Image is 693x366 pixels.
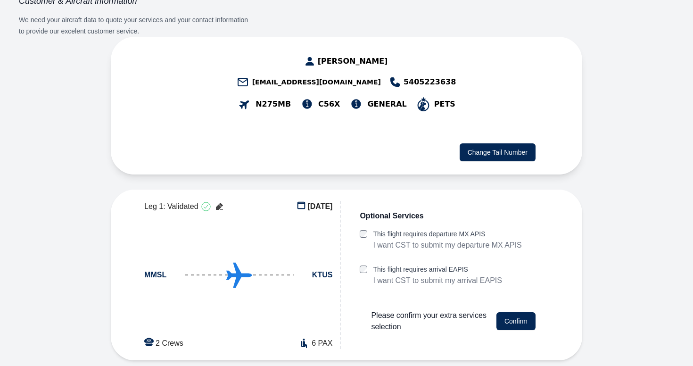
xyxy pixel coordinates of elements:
span: We need your aircraft data to quote your services and your contact information to provide our exc... [19,16,248,35]
span: [EMAIL_ADDRESS][DOMAIN_NAME] [252,77,381,87]
span: N275MB [256,99,291,110]
span: MMSL [144,269,166,281]
span: [PERSON_NAME] [318,56,388,67]
span: C56X [318,99,340,110]
button: Confirm [496,312,536,330]
span: Please confirm your extra services selection [371,310,488,333]
span: PETS [434,99,455,110]
label: This flight requires arrival EAPIS [373,265,502,274]
span: KTUS [312,269,333,281]
span: Leg 1: Validated [144,201,198,212]
span: Optional Services [360,210,423,222]
span: 2 Crews [156,338,183,349]
p: I want CST to submit my arrival EAPIS [373,274,502,287]
button: Change Tail Number [460,143,536,161]
span: GENERAL [367,99,406,110]
span: 6 PAX [312,338,332,349]
span: 5405223638 [404,76,456,88]
span: [DATE] [307,201,332,212]
p: I want CST to submit my departure MX APIS [373,239,521,251]
label: This flight requires departure MX APIS [373,229,521,239]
